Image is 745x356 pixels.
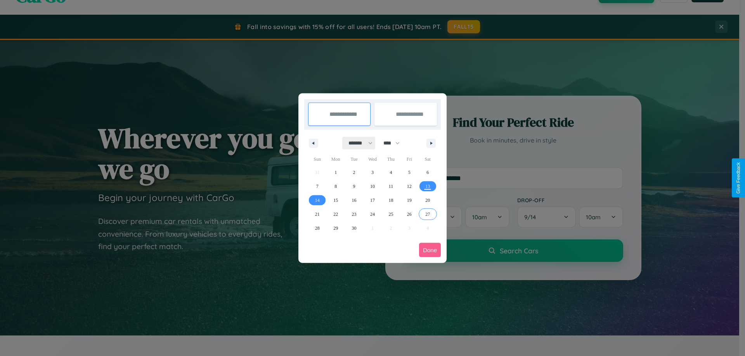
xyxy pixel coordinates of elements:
[426,165,429,179] span: 6
[419,165,437,179] button: 6
[363,153,381,165] span: Wed
[408,165,411,179] span: 5
[334,179,337,193] span: 8
[345,153,363,165] span: Tue
[419,193,437,207] button: 20
[352,221,357,235] span: 30
[326,207,345,221] button: 22
[353,179,355,193] span: 9
[316,179,319,193] span: 7
[400,165,418,179] button: 5
[353,165,355,179] span: 2
[333,207,338,221] span: 22
[352,193,357,207] span: 16
[736,162,741,194] div: Give Feedback
[363,207,381,221] button: 24
[389,179,393,193] span: 11
[407,207,412,221] span: 26
[308,193,326,207] button: 14
[345,179,363,193] button: 9
[345,165,363,179] button: 2
[388,193,393,207] span: 18
[326,221,345,235] button: 29
[400,179,418,193] button: 12
[419,153,437,165] span: Sat
[370,193,375,207] span: 17
[419,207,437,221] button: 27
[334,165,337,179] span: 1
[363,165,381,179] button: 3
[400,193,418,207] button: 19
[326,165,345,179] button: 1
[345,221,363,235] button: 30
[371,165,374,179] span: 3
[326,193,345,207] button: 15
[400,207,418,221] button: 26
[308,179,326,193] button: 7
[425,179,430,193] span: 13
[315,221,320,235] span: 28
[419,179,437,193] button: 13
[370,179,375,193] span: 10
[388,207,393,221] span: 25
[407,193,412,207] span: 19
[400,153,418,165] span: Fri
[390,165,392,179] span: 4
[363,193,381,207] button: 17
[326,153,345,165] span: Mon
[308,207,326,221] button: 21
[407,179,412,193] span: 12
[333,221,338,235] span: 29
[363,179,381,193] button: 10
[345,207,363,221] button: 23
[419,243,441,257] button: Done
[345,193,363,207] button: 16
[308,221,326,235] button: 28
[315,193,320,207] span: 14
[315,207,320,221] span: 21
[326,179,345,193] button: 8
[382,193,400,207] button: 18
[333,193,338,207] span: 15
[425,207,430,221] span: 27
[425,193,430,207] span: 20
[352,207,357,221] span: 23
[382,165,400,179] button: 4
[370,207,375,221] span: 24
[382,179,400,193] button: 11
[382,153,400,165] span: Thu
[308,153,326,165] span: Sun
[382,207,400,221] button: 25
